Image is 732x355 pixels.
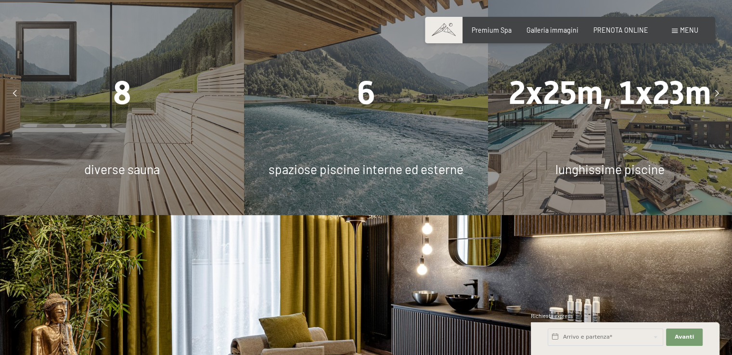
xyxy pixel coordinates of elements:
span: Menu [680,26,698,34]
span: lunghissime piscine [555,162,665,177]
span: 8 [113,74,131,112]
span: Avanti [675,333,694,341]
span: spaziose piscine interne ed esterne [269,162,463,177]
a: Premium Spa [472,26,512,34]
span: 6 [357,74,375,112]
button: Avanti [666,329,703,346]
a: Galleria immagini [527,26,578,34]
span: diverse sauna [84,162,160,177]
a: PRENOTA ONLINE [593,26,648,34]
span: Richiesta express [531,313,573,319]
span: 2x25m, 1x23m [509,74,711,112]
